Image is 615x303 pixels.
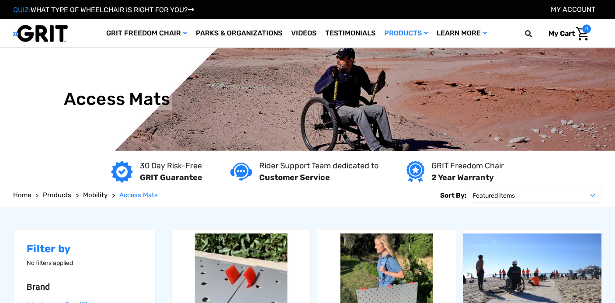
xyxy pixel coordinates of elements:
label: Sort By: [440,188,466,203]
h2: Filter by [27,243,142,255]
span: My Cart [549,29,575,38]
strong: GRIT Guarantee [140,173,202,182]
a: Cart with 0 items [542,24,591,43]
strong: Customer Service [259,173,330,182]
p: 30 Day Risk-Free [140,160,202,172]
span: Access Mats [119,191,158,199]
span: QUIZ: [13,6,31,14]
a: Learn More [432,19,491,48]
span: Home [13,191,31,199]
img: Year warranty [407,161,424,183]
p: No filters applied [27,258,142,268]
p: Rider Support Team dedicated to [259,160,379,172]
a: Home [13,190,31,200]
span: Products [43,191,71,199]
span: Brand [27,282,50,292]
a: Mobility [83,190,108,200]
a: Account [551,5,595,14]
input: Search [529,24,542,43]
a: Access Mats [119,190,158,200]
img: GRIT All-Terrain Wheelchair and Mobility Equipment [13,24,68,42]
button: Brand [27,282,142,292]
img: Cart [576,27,589,41]
a: Products [380,19,432,48]
a: Testimonials [321,19,380,48]
h1: Access Mats [64,89,170,110]
span: 0 [582,24,591,33]
p: GRIT Freedom Chair [431,160,504,172]
a: Videos [287,19,321,48]
a: Products [43,190,71,200]
a: Parks & Organizations [191,19,287,48]
span: Mobility [83,191,108,199]
a: QUIZ:WHAT TYPE OF WHEELCHAIR IS RIGHT FOR YOU? [13,6,194,14]
strong: 2 Year Warranty [431,173,494,182]
img: Customer service [230,163,252,181]
img: GRIT Guarantee [111,161,133,183]
a: GRIT Freedom Chair [102,19,191,48]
